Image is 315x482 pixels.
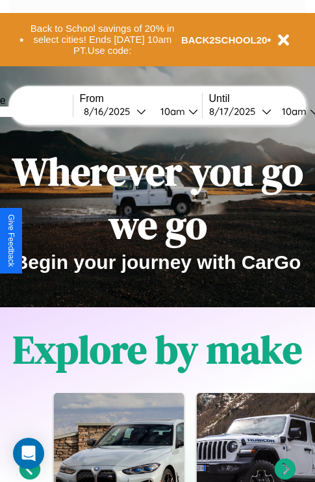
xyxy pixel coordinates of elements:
[13,323,302,376] h1: Explore by make
[209,105,262,118] div: 8 / 17 / 2025
[275,105,310,118] div: 10am
[24,19,181,60] button: Back to School savings of 20% in select cities! Ends [DATE] 10am PT.Use code:
[154,105,188,118] div: 10am
[80,105,150,118] button: 8/16/2025
[80,93,202,105] label: From
[6,214,16,267] div: Give Feedback
[84,105,136,118] div: 8 / 16 / 2025
[150,105,202,118] button: 10am
[181,34,268,45] b: BACK2SCHOOL20
[13,438,44,469] div: Open Intercom Messenger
